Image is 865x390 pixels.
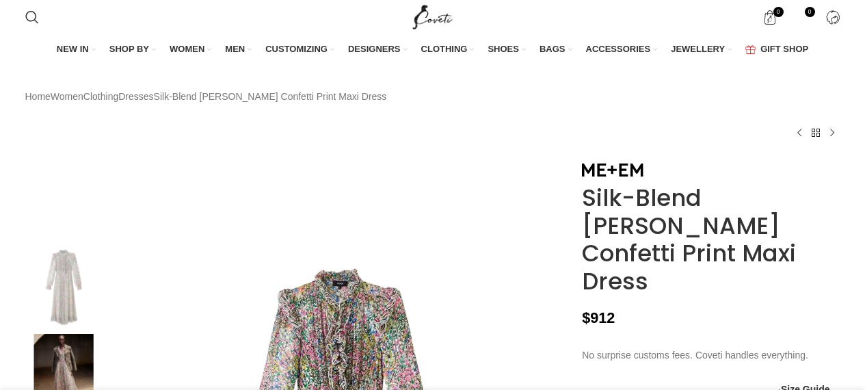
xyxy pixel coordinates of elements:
[805,7,815,17] span: 0
[540,36,572,64] a: BAGS
[488,36,526,64] a: SHOES
[773,7,784,17] span: 0
[118,89,153,104] a: Dresses
[756,3,784,31] a: 0
[760,43,808,55] span: GIFT SHOP
[582,164,643,177] img: Me and Em
[348,36,408,64] a: DESIGNERS
[410,11,455,22] a: Site logo
[745,36,808,64] a: GIFT SHOP
[348,43,401,55] span: DESIGNERS
[791,125,808,141] a: Previous product
[57,43,89,55] span: NEW IN
[582,309,615,326] bdi: 912
[671,43,725,55] span: JEWELLERY
[745,45,756,54] img: GiftBag
[671,36,732,64] a: JEWELLERY
[586,43,651,55] span: ACCESSORIES
[170,43,204,55] span: WOMEN
[265,36,334,64] a: CUSTOMIZING
[586,36,658,64] a: ACCESSORIES
[25,89,51,104] a: Home
[109,43,149,55] span: SHOP BY
[225,36,252,64] a: MEN
[824,125,840,141] a: Next product
[83,89,118,104] a: Clothing
[154,89,387,104] span: Silk-Blend [PERSON_NAME] Confetti Print Maxi Dress
[25,89,387,104] nav: Breadcrumb
[788,3,816,31] a: 0
[421,36,475,64] a: CLOTHING
[540,43,565,55] span: BAGS
[582,348,840,363] p: No surprise customs fees. Coveti handles everything.
[488,43,519,55] span: SHOES
[788,3,816,31] div: My Wishlist
[18,3,46,31] a: Search
[18,36,847,64] div: Main navigation
[421,43,468,55] span: CLOTHING
[57,36,96,64] a: NEW IN
[225,43,245,55] span: MEN
[582,184,840,296] h1: Silk-Blend [PERSON_NAME] Confetti Print Maxi Dress
[265,43,328,55] span: CUSTOMIZING
[170,36,211,64] a: WOMEN
[109,36,156,64] a: SHOP BY
[51,89,83,104] a: Women
[582,309,590,326] span: $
